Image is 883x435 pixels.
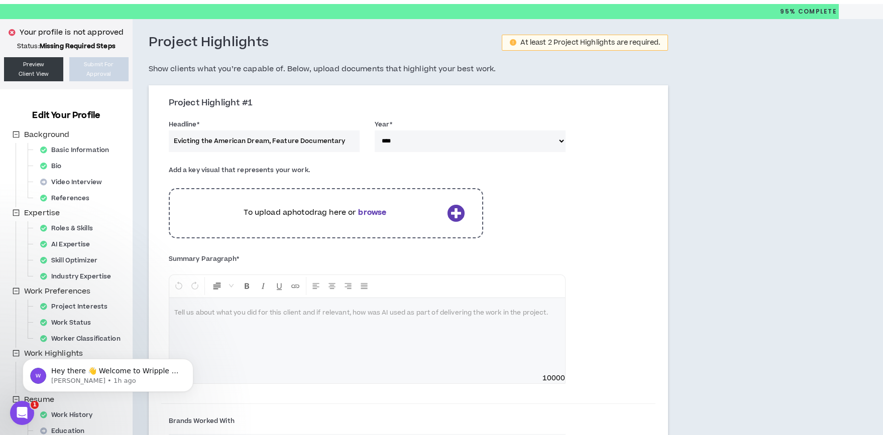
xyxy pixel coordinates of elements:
[13,209,20,216] span: minus-square
[171,277,186,295] button: Undo
[36,408,103,422] div: Work History
[357,277,372,295] button: Justify Align
[149,63,669,75] h5: Show clients what you’re capable of. Below, upload documents that highlight your best work.
[36,159,72,173] div: Bio
[8,338,208,408] iframe: Intercom notifications message
[28,109,104,121] h3: Edit Your Profile
[4,42,129,50] p: Status:
[13,131,20,138] span: minus-square
[324,277,340,295] button: Center Align
[36,253,107,267] div: Skill Optimizer
[169,98,656,109] h3: Project Highlight #1
[796,7,837,16] span: Complete
[36,175,112,189] div: Video Interview
[358,207,386,218] b: browse
[288,277,303,295] button: Insert Link
[169,130,360,152] input: Case Study Headline
[36,316,101,330] div: Work Status
[31,401,39,409] span: 1
[240,277,255,295] button: Format Bold
[36,237,100,251] div: AI Expertise
[36,300,118,314] div: Project Interests
[169,416,235,425] span: Brands Worked With
[169,162,310,178] label: Add a key visual that represents your work.
[22,285,92,298] span: Work Preferences
[510,39,516,46] span: exclamation-circle
[10,401,34,425] iframe: Intercom live chat
[341,277,356,295] button: Right Align
[24,286,90,297] span: Work Preferences
[69,57,129,81] button: Submit ForApproval
[22,207,62,219] span: Expertise
[4,57,63,81] a: PreviewClient View
[169,251,239,267] label: Summary Paragraph
[308,277,323,295] button: Left Align
[272,277,287,295] button: Format Underline
[40,42,116,51] strong: Missing Required Steps
[149,34,269,51] h3: Project Highlights
[24,208,60,218] span: Expertise
[36,221,103,235] div: Roles & Skills
[24,129,69,140] span: Background
[36,269,121,283] div: Industry Expertise
[36,332,131,346] div: Worker Classification
[169,183,484,243] div: To upload aphotodrag here orbrowse
[256,277,271,295] button: Format Italics
[780,4,837,19] p: 95%
[542,373,566,383] span: 10000
[375,116,393,132] label: Year
[36,191,99,205] div: References
[22,129,71,141] span: Background
[169,116,199,132] label: Headline
[20,27,124,38] p: Your profile is not approved
[13,287,20,295] span: minus-square
[36,143,119,157] div: Basic Information
[520,39,660,46] div: At least 2 Project Highlights are required.
[187,277,202,295] button: Redo
[187,207,443,218] p: To upload a photo drag here or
